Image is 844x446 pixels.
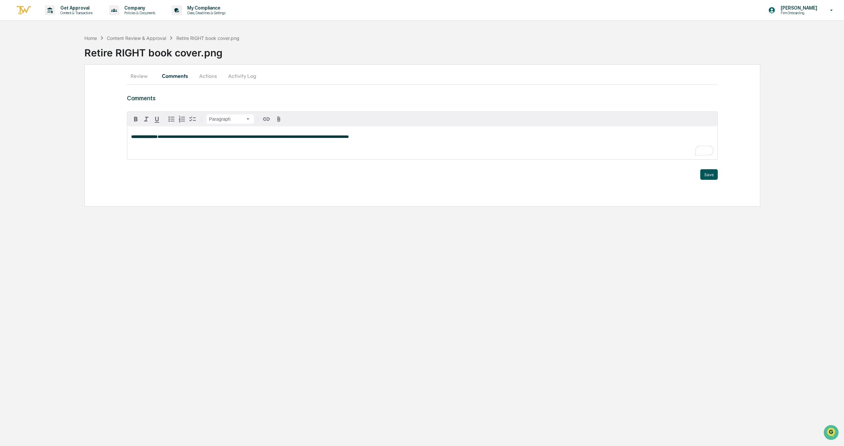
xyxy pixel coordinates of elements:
[182,5,229,11] p: My Compliance
[206,114,254,124] button: Block type
[66,112,80,117] span: Pylon
[273,115,285,124] button: Attach files
[182,11,229,15] p: Data, Deadlines & Settings
[7,96,12,102] div: 🔎
[119,11,159,15] p: Policies & Documents
[127,68,718,84] div: secondary tabs example
[54,83,82,90] span: Attestations
[700,169,718,180] button: Save
[22,50,108,57] div: Start new chat
[119,5,159,11] p: Company
[55,5,96,11] p: Get Approval
[7,14,120,24] p: How can we help?
[84,35,97,41] div: Home
[16,5,32,16] img: logo
[13,83,43,90] span: Preclearance
[46,111,80,117] a: Powered byPylon
[775,11,821,15] p: Firm Onboarding
[45,80,84,92] a: 🗄️Attestations
[55,11,96,15] p: Content & Transactions
[775,5,821,11] p: [PERSON_NAME]
[127,126,717,159] div: To enrich screen reader interactions, please activate Accessibility in Grammarly extension settings
[157,68,193,84] button: Comments
[4,80,45,92] a: 🖐️Preclearance
[152,114,162,124] button: Underline
[127,95,718,102] h3: Comments
[4,93,44,105] a: 🔎Data Lookup
[112,52,120,60] button: Start new chat
[7,50,18,62] img: 1746055101610-c473b297-6a78-478c-a979-82029cc54cd1
[7,84,12,89] div: 🖐️
[22,57,83,62] div: We're available if you need us!
[176,35,239,41] div: Retire RIGHT book cover.png
[127,68,157,84] button: Review
[48,84,53,89] div: 🗄️
[131,114,141,124] button: Bold
[84,42,844,59] div: Retire RIGHT book cover.png
[141,114,152,124] button: Italic
[107,35,166,41] div: Content Review & Approval
[823,424,841,442] iframe: Open customer support
[223,68,261,84] button: Activity Log
[193,68,223,84] button: Actions
[13,96,42,102] span: Data Lookup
